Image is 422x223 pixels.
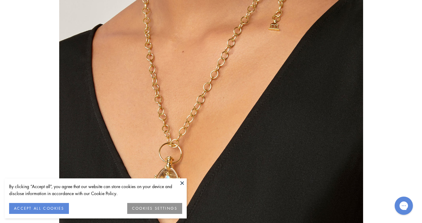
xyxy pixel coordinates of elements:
div: By clicking “Accept all”, you agree that our website can store cookies on your device and disclos... [9,183,182,197]
iframe: Gorgias live chat messenger [392,194,416,217]
button: COOKIES SETTINGS [127,203,182,214]
button: ACCEPT ALL COOKIES [9,203,69,214]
